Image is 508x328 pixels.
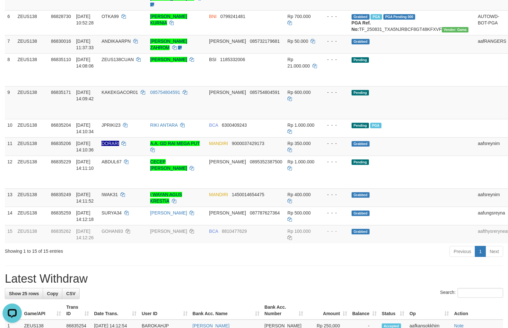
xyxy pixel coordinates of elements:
[15,10,48,35] td: ZEUS138
[250,39,280,44] span: Copy 085732179681 to clipboard
[76,123,94,134] span: [DATE] 14:10:34
[15,207,48,225] td: ZEUS138
[352,123,369,128] span: Pending
[47,291,58,296] span: Copy
[352,229,370,234] span: Grabbed
[442,27,469,32] span: Vendor URL: https://trx31.1velocity.biz
[222,229,247,234] span: Copy 8810477629 to clipboard
[15,156,48,188] td: ZEUS138
[150,192,182,204] a: I WAYAN AGUS KRESTIA
[15,86,48,119] td: ZEUS138
[150,229,187,234] a: [PERSON_NAME]
[76,39,94,50] span: [DATE] 11:37:33
[371,14,382,20] span: Marked by aafsreyleap
[352,192,370,198] span: Grabbed
[5,188,15,207] td: 13
[92,301,139,320] th: Date Trans.: activate to sort column ascending
[287,159,314,164] span: Rp 1.000.000
[450,246,475,257] a: Previous
[250,90,280,95] span: Copy 085754804591 to clipboard
[62,288,80,299] a: CSV
[322,140,346,147] div: - - -
[322,89,346,96] div: - - -
[232,141,264,146] span: Copy 9000037429173 to clipboard
[407,301,452,320] th: Op: activate to sort column ascending
[150,123,178,128] a: RIKI ANTARA
[209,57,216,62] span: BSI
[287,14,311,19] span: Rp 700.000
[150,39,187,50] a: [PERSON_NAME] ZAHROM
[150,141,200,146] a: A.A. GD RAI MEGA PUT
[350,301,379,320] th: Balance: activate to sort column ascending
[250,210,280,215] span: Copy 087787627364 to clipboard
[287,39,308,44] span: Rp 50.000
[383,14,416,20] span: PGA Pending
[101,14,119,19] span: OTKA99
[322,228,346,234] div: - - -
[5,86,15,119] td: 9
[458,288,503,298] input: Search:
[22,301,64,320] th: Game/API: activate to sort column ascending
[209,123,218,128] span: BCA
[209,39,246,44] span: [PERSON_NAME]
[287,141,311,146] span: Rp 350.000
[51,90,71,95] span: 86835171
[101,57,134,62] span: ZEUS138CUAN
[232,192,264,197] span: Copy 1450014654475 to clipboard
[322,159,346,165] div: - - -
[352,20,371,32] b: PGA Ref. No:
[150,210,187,215] a: [PERSON_NAME]
[101,210,122,215] span: SURYA34
[222,123,247,128] span: Copy 6300409243 to clipboard
[5,272,503,285] h1: Latest Withdraw
[352,14,370,20] span: Grabbed
[220,14,245,19] span: Copy 0799241481 to clipboard
[101,90,138,95] span: KAKEKGACOR01
[150,90,180,95] a: 085754804591
[101,141,119,146] span: Nama rekening ada tanda titik/strip, harap diedit
[5,137,15,156] td: 11
[139,301,190,320] th: User ID: activate to sort column ascending
[51,39,71,44] span: 86830016
[15,188,48,207] td: ZEUS138
[209,141,228,146] span: MANDIRI
[76,90,94,101] span: [DATE] 14:09:42
[76,192,94,204] span: [DATE] 14:11:52
[51,192,71,197] span: 86835249
[352,90,369,96] span: Pending
[51,159,71,164] span: 86835229
[101,123,120,128] span: JPRIKI23
[209,14,216,19] span: BNI
[51,229,71,234] span: 86835262
[287,57,310,68] span: Rp 21.000.000
[379,301,407,320] th: Status: activate to sort column ascending
[101,192,118,197] span: IWAK31
[190,301,262,320] th: Bank Acc. Name: activate to sort column ascending
[51,210,71,215] span: 86835259
[66,291,75,296] span: CSV
[209,159,246,164] span: [PERSON_NAME]
[76,141,94,152] span: [DATE] 14:10:36
[287,210,311,215] span: Rp 500.000
[5,119,15,137] td: 10
[15,35,48,53] td: ZEUS138
[76,229,94,240] span: [DATE] 14:12:26
[5,156,15,188] td: 12
[352,211,370,216] span: Grabbed
[287,229,311,234] span: Rp 100.000
[9,291,39,296] span: Show 25 rows
[209,90,246,95] span: [PERSON_NAME]
[287,192,311,197] span: Rp 400.000
[287,90,311,95] span: Rp 600.000
[5,10,15,35] td: 6
[51,123,71,128] span: 86835204
[76,210,94,222] span: [DATE] 14:12:18
[322,38,346,44] div: - - -
[15,137,48,156] td: ZEUS138
[15,119,48,137] td: ZEUS138
[101,159,121,164] span: ABDUL67
[209,192,228,197] span: MANDIRI
[101,229,123,234] span: GOHAN93
[322,122,346,128] div: - - -
[287,123,314,128] span: Rp 1.000.000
